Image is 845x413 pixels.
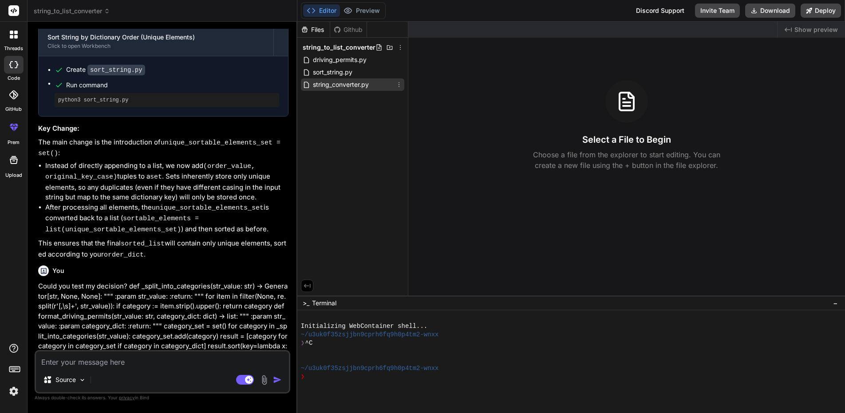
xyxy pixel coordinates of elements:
div: Github [330,25,367,34]
span: string_converter.py [312,79,370,90]
div: Click to open Workbench [47,43,265,50]
span: ~/u3uk0f35zsjjbn9cprh6fq9h0p4tm2-wnxx [301,331,439,339]
img: Pick Models [79,376,86,384]
span: string_to_list_converter [34,7,110,16]
span: sort_string.py [312,67,353,78]
code: sorted_list [121,240,165,248]
h3: Key Change: [38,124,288,134]
button: Sort String by Dictionary Order (Unique Elements)Click to open Workbench [39,27,273,56]
button: Editor [303,4,340,17]
h3: Select a File to Begin [582,133,671,146]
p: Choose a file from the explorer to start editing. You can create a new file using the + button in... [527,149,726,171]
code: set [150,173,162,181]
div: Files [297,25,330,34]
button: Download [745,4,795,18]
button: Deploy [801,4,841,18]
pre: python3 sort_string.py [58,97,276,104]
p: The main change is the introduction of : [38,137,288,159]
label: code [8,74,20,82]
li: After processing all elements, the is converted back to a list ( ) and then sorted as before. [45,203,288,235]
span: Terminal [312,299,336,308]
img: attachment [259,375,269,385]
span: Run command [66,81,279,90]
li: Instead of directly appending to a list, we now add tuples to a . Sets inherently store only uniq... [45,161,288,203]
div: Create [66,65,145,74]
code: sortable_elements = list(unique_sortable_elements_set) [45,215,203,234]
div: Sort String by Dictionary Order (Unique Elements) [47,33,265,42]
span: ❯ [301,339,305,347]
code: sort_string.py [87,65,145,75]
img: icon [273,375,282,384]
span: >_ [303,299,309,308]
span: Initializing WebContainer shell... [301,322,427,331]
span: ^C [305,339,313,347]
p: This ensures that the final will contain only unique elements, sorted according to your . [38,238,288,260]
label: GitHub [5,105,22,113]
button: Preview [340,4,383,17]
p: Always double-check its answers. Your in Bind [35,394,290,402]
span: privacy [119,395,135,400]
code: unique_sortable_elements_set = set() [38,139,284,158]
span: − [833,299,838,308]
span: Show preview [794,25,838,34]
label: Upload [5,171,22,179]
button: Invite Team [695,4,740,18]
span: ❯ [301,373,305,381]
p: Could you test my decision? def _split_into_categories(str_value: str) -> Generator[str, None, No... [38,281,288,361]
p: Source [55,375,76,384]
span: driving_permits.py [312,55,367,65]
code: unique_sortable_elements_set [152,204,264,212]
div: Discord Support [631,4,690,18]
button: − [831,296,840,310]
img: settings [6,384,21,399]
h6: You [52,266,64,275]
code: order_dict [104,251,144,259]
label: threads [4,45,23,52]
label: prem [8,139,20,146]
span: string_to_list_converter [303,43,375,52]
span: ~/u3uk0f35zsjjbn9cprh6fq9h0p4tm2-wnxx [301,364,439,373]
